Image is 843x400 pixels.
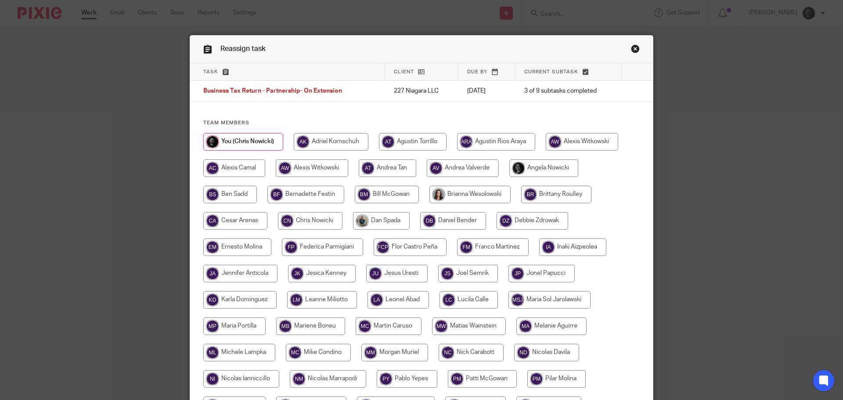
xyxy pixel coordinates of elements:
td: 3 of 9 subtasks completed [515,81,622,102]
a: Close this dialog window [631,44,640,56]
span: Reassign task [220,45,266,52]
p: [DATE] [467,86,507,95]
span: Task [203,69,218,74]
h4: Team members [203,119,640,126]
span: Business Tax Return - Partnership- On Extension [203,88,342,94]
span: Due by [467,69,487,74]
span: Client [394,69,414,74]
span: Current subtask [524,69,578,74]
p: 227 Niagara LLC [394,86,450,95]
